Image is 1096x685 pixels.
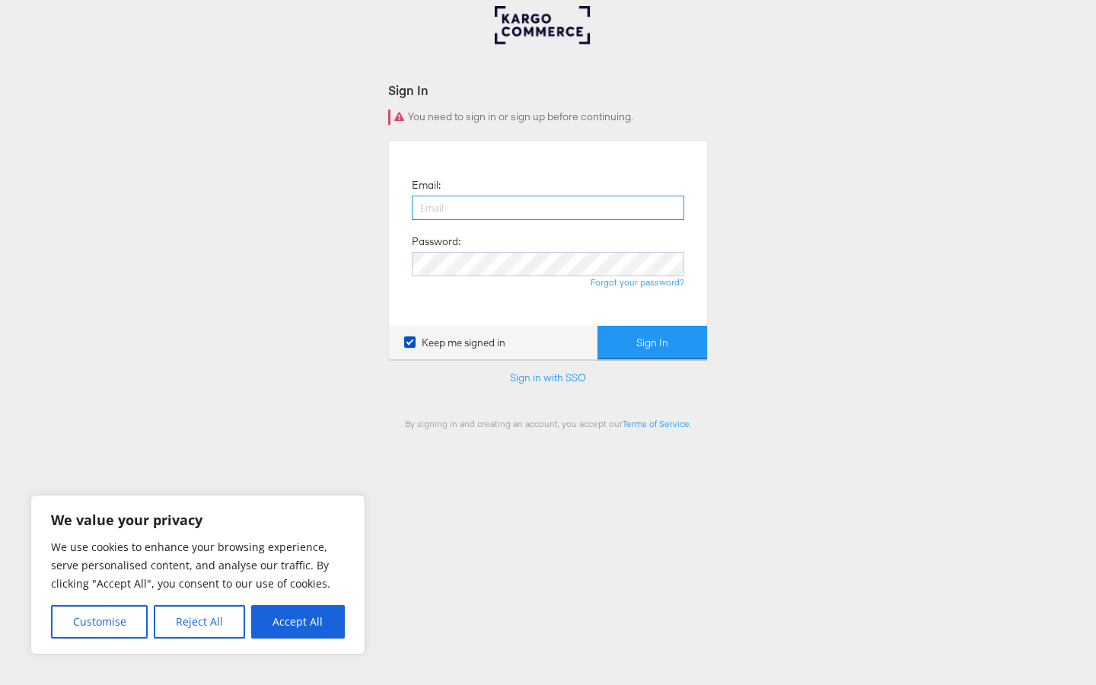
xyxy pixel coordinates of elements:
[388,110,708,125] div: You need to sign in or sign up before continuing.
[510,371,586,384] a: Sign in with SSO
[388,81,708,99] div: Sign In
[251,605,345,639] button: Accept All
[51,538,345,593] p: We use cookies to enhance your browsing experience, serve personalised content, and analyse our t...
[404,336,505,350] label: Keep me signed in
[623,418,690,429] a: Terms of Service
[30,495,365,655] div: We value your privacy
[412,178,441,193] label: Email:
[51,605,148,639] button: Customise
[591,276,684,288] a: Forgot your password?
[412,234,460,249] label: Password:
[51,511,345,529] p: We value your privacy
[412,196,684,220] input: Email
[154,605,244,639] button: Reject All
[388,418,708,429] div: By signing in and creating an account, you accept our .
[597,326,707,360] button: Sign In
